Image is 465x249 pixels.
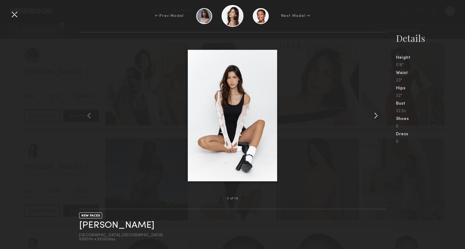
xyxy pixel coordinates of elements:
[227,197,238,200] div: 2 of 18
[396,109,465,113] div: 32.5c
[396,132,465,137] div: Dress
[79,237,163,242] div: $100/hr • $520/day
[396,86,465,91] div: Hips
[79,233,163,237] div: [GEOGRAPHIC_DATA], [GEOGRAPHIC_DATA]
[396,117,465,121] div: Shoes
[396,78,465,83] div: 23"
[79,221,154,230] a: [PERSON_NAME]
[396,102,465,106] div: Bust
[396,56,465,60] div: Height
[155,13,184,19] div: ← Prev Model
[396,94,465,98] div: 32"
[396,140,465,144] div: 0
[281,13,310,19] div: Next Model →
[396,32,465,44] div: Details
[396,124,465,129] div: 6
[396,63,465,67] div: 5'8"
[396,71,465,75] div: Waist
[79,212,102,218] div: NEW FACES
